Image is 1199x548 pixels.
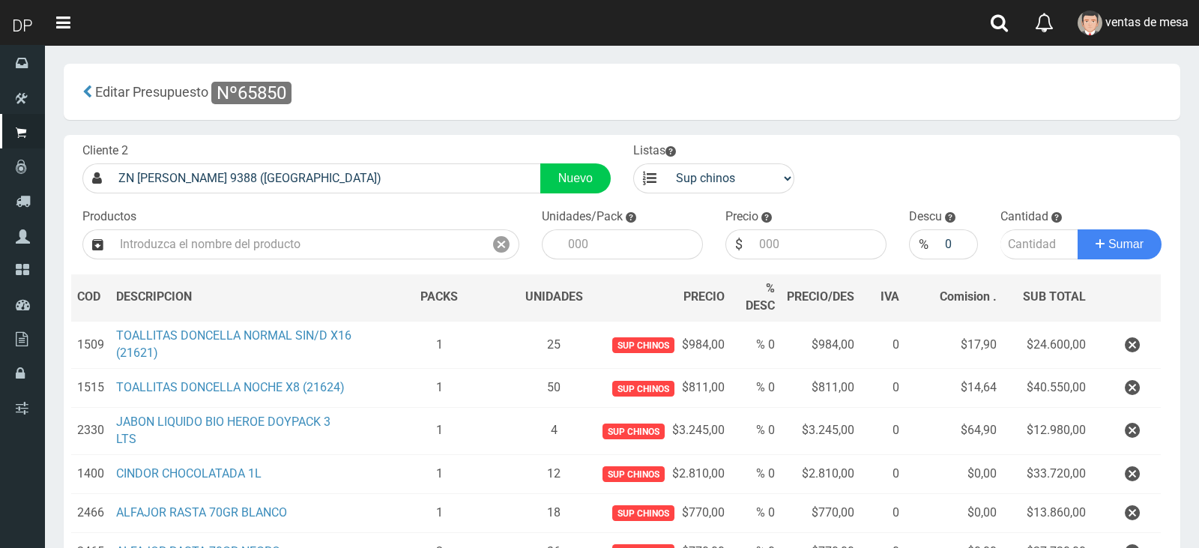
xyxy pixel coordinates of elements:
input: 000 [561,229,703,259]
td: $3.245,00 [589,408,731,455]
span: Nº65850 [211,82,292,104]
input: 000 [937,229,979,259]
td: $17,90 [905,321,1003,368]
td: 1 [360,321,519,368]
td: $0,00 [905,454,1003,493]
td: 1509 [71,321,110,368]
button: Sumar [1078,229,1162,259]
span: Sup chinos [602,424,665,439]
div: % [909,229,937,259]
td: 0 [860,408,904,455]
label: Productos [82,208,136,226]
span: Sup chinos [612,505,674,521]
a: TOALLITAS DONCELLA NOCHE X8 (21624) [116,380,345,394]
a: ALFAJOR RASTA 70GR BLANCO [116,505,287,520]
td: 2330 [71,408,110,455]
label: Precio [725,208,758,226]
a: CINDOR CHOCOLATADA 1L [116,466,262,481]
span: IVA [881,289,899,304]
td: $13.860,00 [1003,493,1092,532]
td: $811,00 [589,369,731,408]
input: Consumidor Final [111,163,541,193]
td: 1515 [71,369,110,408]
td: 25 [519,321,589,368]
td: $984,00 [589,321,731,368]
td: % 0 [731,321,782,368]
td: 1 [360,408,519,455]
td: 4 [519,408,589,455]
td: 1 [360,493,519,532]
td: 1400 [71,454,110,493]
span: Sumar [1108,238,1144,250]
th: PACKS [360,274,519,322]
label: Cantidad [1000,208,1048,226]
label: Listas [633,142,676,160]
td: $12.980,00 [1003,408,1092,455]
td: $2.810,00 [781,454,860,493]
td: $64,90 [905,408,1003,455]
td: % 0 [731,493,782,532]
th: DES [110,274,360,322]
td: 0 [860,321,904,368]
td: 0 [860,493,904,532]
td: $33.720,00 [1003,454,1092,493]
td: $14,64 [905,369,1003,408]
span: SUB TOTAL [1023,289,1086,306]
img: User Image [1078,10,1102,35]
td: $984,00 [781,321,860,368]
td: $3.245,00 [781,408,860,455]
span: ventas de mesa [1105,15,1189,29]
td: $40.550,00 [1003,369,1092,408]
td: 50 [519,369,589,408]
input: Cantidad [1000,229,1078,259]
input: 000 [752,229,887,259]
td: 0 [860,369,904,408]
th: COD [71,274,110,322]
span: Sup chinos [612,381,674,397]
td: 1 [360,369,519,408]
span: Sup chinos [612,337,674,353]
input: Introduzca el nombre del producto [112,229,484,259]
span: CRIPCION [138,289,192,304]
td: $770,00 [781,493,860,532]
td: 0 [860,454,904,493]
a: JABON LIQUIDO BIO HEROE DOYPACK 3 LTS [116,415,330,446]
label: Unidades/Pack [542,208,623,226]
td: 2466 [71,493,110,532]
a: Nuevo [540,163,611,193]
td: $0,00 [905,493,1003,532]
span: % DESC [746,281,775,313]
div: $ [725,229,752,259]
td: $2.810,00 [589,454,731,493]
span: PRECIO [683,289,725,306]
span: PRECIO/DES [787,289,854,304]
td: 1 [360,454,519,493]
td: 18 [519,493,589,532]
span: Editar Presupuesto [95,84,208,100]
label: Descu [909,208,942,226]
th: UNIDADES [519,274,589,322]
td: % 0 [731,454,782,493]
td: $811,00 [781,369,860,408]
label: Cliente 2 [82,142,128,160]
td: % 0 [731,369,782,408]
td: % 0 [731,408,782,455]
td: 12 [519,454,589,493]
span: Sup chinos [602,466,665,482]
td: $770,00 [589,493,731,532]
td: $24.600,00 [1003,321,1092,368]
a: TOALLITAS DONCELLA NORMAL SIN/D X16 (21621) [116,328,351,360]
span: Comision . [940,289,997,304]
